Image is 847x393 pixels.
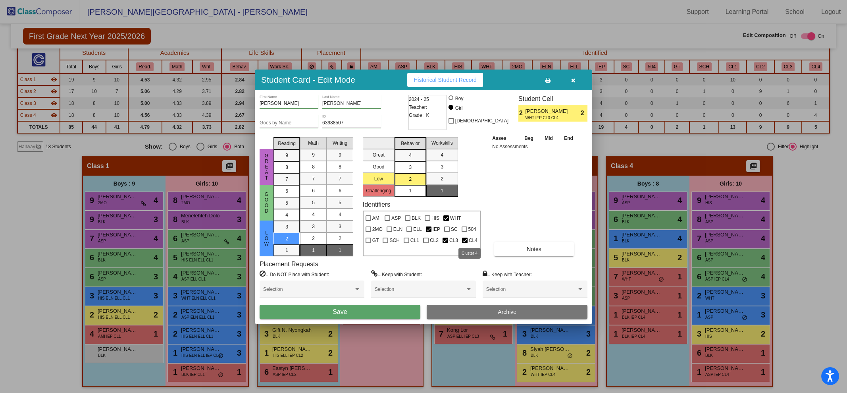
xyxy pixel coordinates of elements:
[285,152,288,159] span: 9
[409,95,429,103] span: 2024 - 25
[527,246,541,252] span: Notes
[581,108,587,118] span: 2
[339,175,341,182] span: 7
[312,175,315,182] span: 7
[455,105,463,112] div: Girl
[455,95,464,102] div: Boy
[409,111,429,119] span: Grade : K
[430,236,439,245] span: CL2
[412,213,421,223] span: BLK
[339,199,341,206] span: 5
[285,235,288,242] span: 2
[490,134,519,143] th: Asses
[312,199,315,206] span: 5
[468,225,476,234] span: 504
[518,95,587,103] h3: Student Cell
[339,163,341,170] span: 8
[285,247,288,254] span: 1
[260,260,318,268] label: Placement Requests
[409,164,412,171] span: 3
[260,270,329,278] label: = Do NOT Place with Student:
[285,164,288,171] span: 8
[525,115,564,121] span: WHT IEP CL3 CL4
[285,211,288,219] span: 4
[339,223,341,230] span: 3
[308,139,319,147] span: Math
[519,134,539,143] th: Beg
[285,188,288,195] span: 6
[339,187,341,194] span: 6
[518,108,525,118] span: 2
[285,223,288,230] span: 3
[427,305,587,319] button: Archive
[455,116,508,126] span: [DEMOGRAPHIC_DATA]
[525,107,569,115] span: [PERSON_NAME]
[498,309,516,315] span: Archive
[441,151,443,159] span: 4
[261,75,355,85] h3: Student Card - Edit Mode
[407,73,483,87] button: Historical Student Record
[312,211,315,218] span: 4
[339,247,341,254] span: 1
[389,236,399,245] span: SCH
[539,134,558,143] th: Mid
[263,230,270,247] span: Low
[322,120,381,126] input: Enter ID
[414,77,477,83] span: Historical Student Record
[558,134,579,143] th: End
[433,225,440,234] span: IEP
[263,192,270,214] span: Good
[285,199,288,207] span: 5
[363,201,390,208] label: Identifiers
[494,242,574,256] button: Notes
[372,225,383,234] span: 2MO
[441,187,443,194] span: 1
[409,187,412,194] span: 1
[449,236,458,245] span: CL3
[483,270,532,278] label: = Keep with Teacher:
[393,225,402,234] span: ELN
[431,213,439,223] span: HIS
[260,305,420,319] button: Save
[409,176,412,183] span: 2
[339,151,341,159] span: 9
[451,225,458,234] span: SC
[450,213,461,223] span: WHT
[409,103,427,111] span: Teacher:
[285,176,288,183] span: 7
[263,153,270,181] span: Great
[469,236,477,245] span: CL4
[409,152,412,159] span: 4
[391,213,401,223] span: ASP
[372,236,379,245] span: GT
[312,247,315,254] span: 1
[401,140,420,147] span: Behavior
[371,270,422,278] label: = Keep with Student:
[312,151,315,159] span: 9
[333,139,347,147] span: Writing
[431,139,453,147] span: Workskills
[312,235,315,242] span: 2
[441,175,443,182] span: 2
[410,236,419,245] span: CL1
[333,308,347,315] span: Save
[372,213,381,223] span: AMI
[260,120,318,126] input: goes by name
[278,140,296,147] span: Reading
[441,163,443,170] span: 3
[490,143,579,151] td: No Assessments
[339,211,341,218] span: 4
[312,223,315,230] span: 3
[339,235,341,242] span: 2
[312,163,315,170] span: 8
[312,187,315,194] span: 6
[413,225,422,234] span: ELL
